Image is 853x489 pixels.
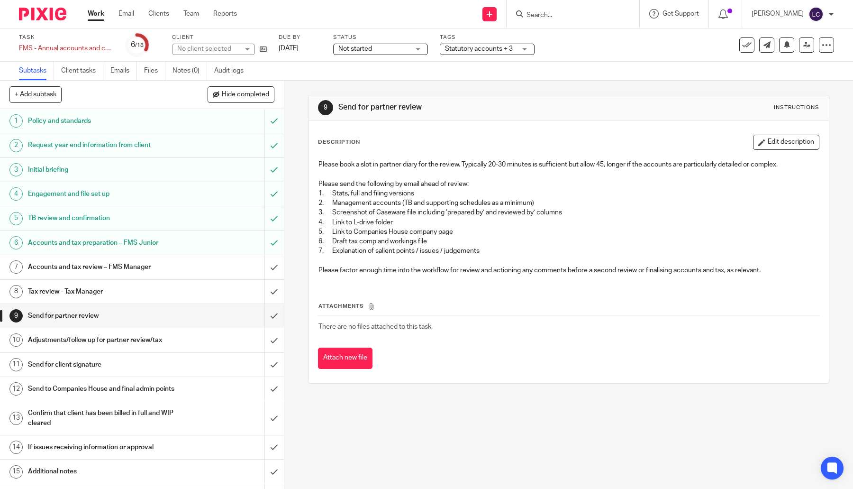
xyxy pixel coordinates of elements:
[61,62,103,80] a: Client tasks
[131,39,144,50] div: 6
[318,179,819,189] p: Please send the following by email ahead of review:
[183,9,199,18] a: Team
[774,104,819,111] div: Instructions
[9,285,23,298] div: 8
[222,91,269,99] span: Hide completed
[144,62,165,80] a: Files
[19,62,54,80] a: Subtasks
[172,62,207,80] a: Notes (0)
[9,260,23,274] div: 7
[752,9,804,18] p: [PERSON_NAME]
[9,187,23,201] div: 4
[148,9,169,18] a: Clients
[445,46,513,52] span: Statutory accounts + 3
[28,138,180,152] h1: Request year end information from client
[338,102,589,112] h1: Send for partner review
[318,237,819,246] p: 6. Draft tax comp and workings file
[279,34,321,41] label: Due by
[28,163,180,177] h1: Initial briefing
[110,62,137,80] a: Emails
[318,304,364,309] span: Attachments
[28,333,180,347] h1: Adjustments/follow up for partner review/tax
[279,45,299,52] span: [DATE]
[28,382,180,396] h1: Send to Companies House and final admin points
[318,246,819,256] p: 7. Explanation of salient points / issues / judgements
[28,309,180,323] h1: Send for partner review
[318,227,819,237] p: 5. Link to Companies House company page
[28,358,180,372] h1: Send for client signature
[318,266,819,275] p: Please factor enough time into the workflow for review and actioning any comments before a second...
[318,208,819,217] p: 3. Screenshot of Caseware file including ‘prepared by’ and reviewed by’ columns
[333,34,428,41] label: Status
[662,10,699,17] span: Get Support
[88,9,104,18] a: Work
[318,138,360,146] p: Description
[19,34,114,41] label: Task
[9,358,23,371] div: 11
[28,285,180,299] h1: Tax review - Tax Manager
[19,44,114,53] div: FMS - Annual accounts and corporation tax - [DATE]
[9,309,23,323] div: 9
[118,9,134,18] a: Email
[208,86,274,102] button: Hide completed
[213,9,237,18] a: Reports
[526,11,611,20] input: Search
[9,412,23,425] div: 13
[28,406,180,430] h1: Confirm that client has been billed in full and WIP cleared
[9,86,62,102] button: + Add subtask
[9,441,23,454] div: 14
[9,333,23,347] div: 10
[9,236,23,249] div: 6
[28,236,180,250] h1: Accounts and tax preparation – FMS Junior
[338,46,372,52] span: Not started
[318,323,433,330] span: There are no files attached to this task.
[28,464,180,479] h1: Additional notes
[177,44,239,54] div: No client selected
[9,163,23,176] div: 3
[808,7,824,22] img: svg%3E
[28,211,180,225] h1: TB review and confirmation
[214,62,251,80] a: Audit logs
[9,465,23,479] div: 15
[28,114,180,128] h1: Policy and standards
[28,260,180,274] h1: Accounts and tax review – FMS Manager
[318,100,333,115] div: 9
[318,160,819,169] p: Please book a slot in partner diary for the review. Typically 20-30 minutes is sufficient but all...
[318,189,819,198] p: 1. Stats, full and filing versions
[9,139,23,152] div: 2
[135,43,144,48] small: /18
[440,34,535,41] label: Tags
[9,114,23,128] div: 1
[19,44,114,53] div: FMS - Annual accounts and corporation tax - December 2024
[19,8,66,20] img: Pixie
[318,218,819,227] p: 4. Link to L-drive folder
[172,34,267,41] label: Client
[753,135,819,150] button: Edit description
[28,440,180,454] h1: If issues receiving information or approval
[9,212,23,225] div: 5
[318,348,372,369] button: Attach new file
[28,187,180,201] h1: Engagement and file set up
[318,198,819,208] p: 2. Management accounts (TB and supporting schedules as a minimum)
[9,382,23,396] div: 12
